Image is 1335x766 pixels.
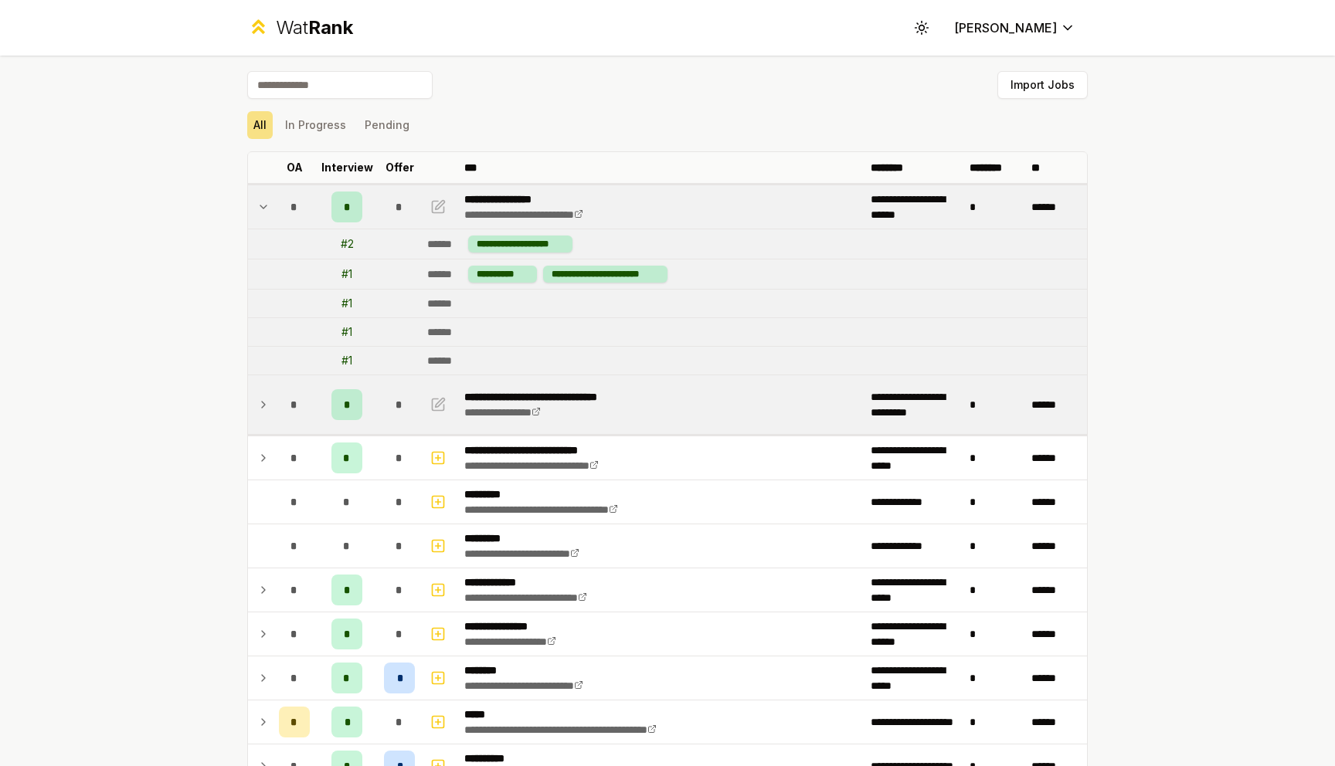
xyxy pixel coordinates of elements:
button: [PERSON_NAME] [942,14,1088,42]
button: Import Jobs [997,71,1088,99]
p: OA [287,160,303,175]
span: Rank [308,16,353,39]
button: All [247,111,273,139]
div: # 1 [341,324,352,340]
div: # 1 [341,353,352,368]
button: Pending [358,111,416,139]
div: # 1 [341,296,352,311]
a: WatRank [247,15,353,40]
div: # 2 [341,236,354,252]
span: [PERSON_NAME] [954,19,1057,37]
div: # 1 [341,266,352,282]
div: Wat [276,15,353,40]
p: Offer [386,160,414,175]
button: In Progress [279,111,352,139]
p: Interview [321,160,373,175]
